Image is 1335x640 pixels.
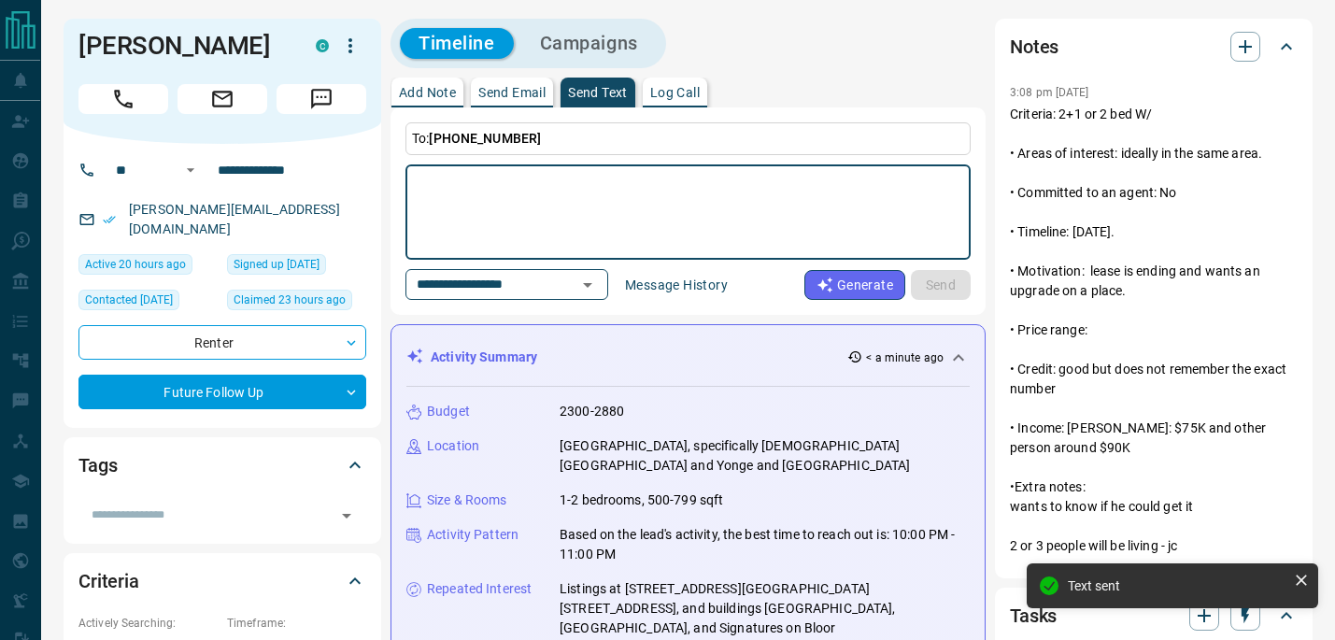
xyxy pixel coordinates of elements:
[179,159,202,181] button: Open
[78,615,218,632] p: Actively Searching:
[804,270,905,300] button: Generate
[85,291,173,309] span: Contacted [DATE]
[85,255,186,274] span: Active 20 hours ago
[427,491,507,510] p: Size & Rooms
[406,340,970,375] div: Activity Summary< a minute ago
[614,270,739,300] button: Message History
[866,349,944,366] p: < a minute ago
[1010,105,1298,556] p: Criteria: 2+1 or 2 bed W/ • Areas of interest: ideally in the same area. • Committed to an agent:...
[103,213,116,226] svg: Email Verified
[1010,601,1057,631] h2: Tasks
[560,525,970,564] p: Based on the lead's activity, the best time to reach out is: 10:00 PM - 11:00 PM
[178,84,267,114] span: Email
[1010,593,1298,638] div: Tasks
[560,402,624,421] p: 2300-2880
[78,84,168,114] span: Call
[227,615,366,632] p: Timeframe:
[560,579,970,638] p: Listings at [STREET_ADDRESS][GEOGRAPHIC_DATA][STREET_ADDRESS], and buildings [GEOGRAPHIC_DATA], [...
[78,566,139,596] h2: Criteria
[316,39,329,52] div: condos.ca
[1010,24,1298,69] div: Notes
[277,84,366,114] span: Message
[78,254,218,280] div: Tue Aug 12 2025
[429,131,541,146] span: [PHONE_NUMBER]
[78,31,288,61] h1: [PERSON_NAME]
[78,290,218,316] div: Mon Jun 23 2025
[427,579,532,599] p: Repeated Interest
[568,86,628,99] p: Send Text
[427,436,479,456] p: Location
[400,28,514,59] button: Timeline
[478,86,546,99] p: Send Email
[234,291,346,309] span: Claimed 23 hours ago
[78,325,366,360] div: Renter
[234,255,320,274] span: Signed up [DATE]
[427,402,470,421] p: Budget
[78,450,117,480] h2: Tags
[1010,32,1058,62] h2: Notes
[521,28,657,59] button: Campaigns
[560,436,970,476] p: [GEOGRAPHIC_DATA], specifically [DEMOGRAPHIC_DATA][GEOGRAPHIC_DATA] and Yonge and [GEOGRAPHIC_DATA]
[399,86,456,99] p: Add Note
[227,290,366,316] div: Tue Aug 12 2025
[1010,86,1089,99] p: 3:08 pm [DATE]
[78,375,366,409] div: Future Follow Up
[405,122,971,155] p: To:
[431,348,537,367] p: Activity Summary
[227,254,366,280] div: Mon Jun 23 2025
[560,491,723,510] p: 1-2 bedrooms, 500-799 sqft
[575,272,601,298] button: Open
[129,202,340,236] a: [PERSON_NAME][EMAIL_ADDRESS][DOMAIN_NAME]
[650,86,700,99] p: Log Call
[334,503,360,529] button: Open
[427,525,518,545] p: Activity Pattern
[78,559,366,604] div: Criteria
[1068,578,1286,593] div: Text sent
[78,443,366,488] div: Tags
